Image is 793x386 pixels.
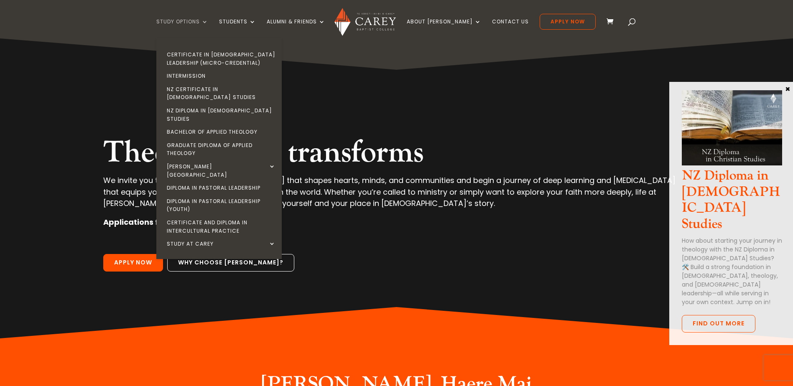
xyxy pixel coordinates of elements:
[103,175,689,216] p: We invite you to discover [DEMOGRAPHIC_DATA] that shapes hearts, minds, and communities and begin...
[407,19,481,38] a: About [PERSON_NAME]
[267,19,325,38] a: Alumni & Friends
[158,216,284,237] a: Certificate and Diploma in Intercultural Practice
[158,160,284,181] a: [PERSON_NAME][GEOGRAPHIC_DATA]
[783,85,792,92] button: Close
[103,135,689,175] h2: Theology that transforms
[167,254,294,272] a: Why choose [PERSON_NAME]?
[682,90,782,165] img: NZ Dip
[158,237,284,251] a: Study at Carey
[158,104,284,125] a: NZ Diploma in [DEMOGRAPHIC_DATA] Studies
[158,83,284,104] a: NZ Certificate in [DEMOGRAPHIC_DATA] Studies
[103,217,246,227] strong: Applications for 2026 are now open!
[158,69,284,83] a: Intermission
[103,254,163,272] a: Apply Now
[158,48,284,69] a: Certificate in [DEMOGRAPHIC_DATA] Leadership (Micro-credential)
[540,14,596,30] a: Apply Now
[682,168,782,236] h3: NZ Diploma in [DEMOGRAPHIC_DATA] Studies
[334,8,396,36] img: Carey Baptist College
[158,181,284,195] a: Diploma in Pastoral Leadership
[158,125,284,139] a: Bachelor of Applied Theology
[219,19,256,38] a: Students
[156,19,208,38] a: Study Options
[158,195,284,216] a: Diploma in Pastoral Leadership (Youth)
[682,315,755,333] a: FInd out more
[682,158,782,168] a: NZ Dip
[492,19,529,38] a: Contact Us
[682,236,782,307] p: How about starting your journey in theology with the NZ Diploma in [DEMOGRAPHIC_DATA] Studies? 🛠️...
[158,139,284,160] a: Graduate Diploma of Applied Theology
